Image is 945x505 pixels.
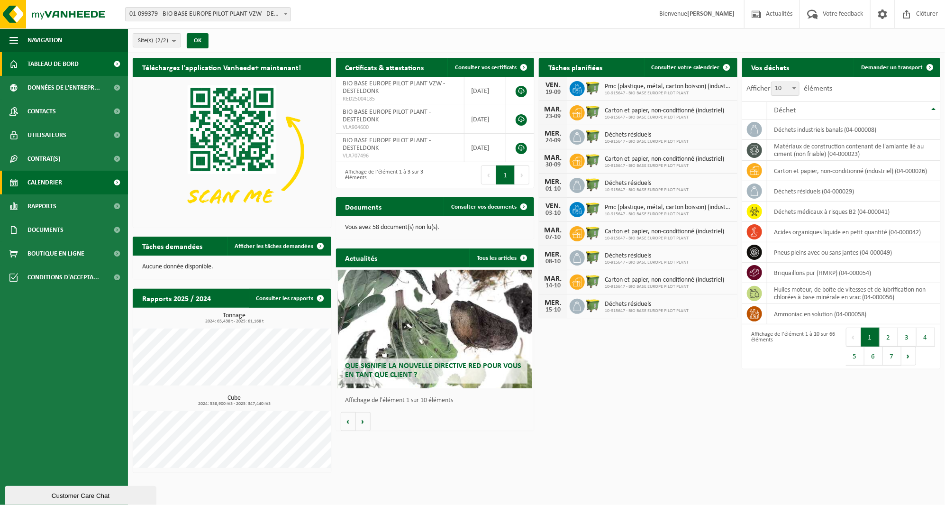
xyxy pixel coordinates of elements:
[544,251,563,258] div: MER.
[605,276,724,284] span: Carton et papier, non-conditionné (industriel)
[771,82,800,96] span: 10
[544,89,563,96] div: 19-09
[544,113,563,120] div: 23-09
[249,289,330,308] a: Consulter les rapports
[138,34,168,48] span: Site(s)
[605,187,689,193] span: 10-915647 - BIO BASE EUROPE PILOT PLANT
[742,58,799,76] h2: Vos déchets
[137,395,331,406] h3: Cube
[481,165,496,184] button: Previous
[544,130,563,138] div: MER.
[864,347,883,366] button: 6
[27,266,99,289] span: Conditions d'accepta...
[767,140,940,161] td: matériaux de construction contenant de l'amiante lié au ciment (non friable) (04-000023)
[605,131,689,139] span: Déchets résiduels
[854,58,939,77] a: Demander un transport
[544,283,563,289] div: 14-10
[901,347,916,366] button: Next
[544,186,563,193] div: 01-10
[767,202,940,222] td: déchets médicaux à risques B2 (04-000041)
[652,64,720,71] span: Consulter votre calendrier
[227,237,330,256] a: Afficher les tâches demandées
[846,347,864,366] button: 5
[137,402,331,406] span: 2024: 538,900 m3 - 2025: 347,440 m3
[687,10,735,18] strong: [PERSON_NAME]
[544,154,563,162] div: MAR.
[336,197,391,216] h2: Documents
[544,82,563,89] div: VEN.
[605,107,724,115] span: Carton et papier, non-conditionné (industriel)
[137,312,331,324] h3: Tonnage
[585,176,601,193] img: WB-1100-HPE-GN-50
[767,283,940,304] td: huiles moteur, de boîte de vitesses et de lubrification non chlorées à base minérale en vrac (04-...
[345,397,530,404] p: Affichage de l'élément 1 sur 10 éléments
[774,107,796,114] span: Déchet
[464,77,506,105] td: [DATE]
[464,105,506,134] td: [DATE]
[343,80,445,95] span: BIO BASE EUROPE PILOT PLANT VZW - DESTELDONK
[544,106,563,113] div: MAR.
[585,249,601,265] img: WB-1100-HPE-GN-50
[341,412,356,431] button: Vorige
[27,28,62,52] span: Navigation
[585,297,601,313] img: WB-1100-HPE-GN-50
[133,237,212,255] h2: Tâches demandées
[125,7,291,21] span: 01-099379 - BIO BASE EUROPE PILOT PLANT VZW - DESTELDONK
[767,181,940,202] td: déchets résiduels (04-000029)
[585,273,601,289] img: WB-1100-HPE-GN-50
[343,95,457,103] span: RED25004185
[767,119,940,140] td: déchets industriels banals (04-000008)
[5,484,158,505] iframe: chat widget
[605,228,724,236] span: Carton et papier, non-conditionné (industriel)
[605,301,689,308] span: Déchets résiduels
[343,109,431,123] span: BIO BASE EUROPE PILOT PLANT - DESTELDONK
[496,165,515,184] button: 1
[605,180,689,187] span: Déchets résiduels
[585,225,601,241] img: WB-1100-HPE-GN-50
[917,328,935,347] button: 4
[27,171,62,194] span: Calendrier
[27,242,84,266] span: Boutique en ligne
[861,328,880,347] button: 1
[544,234,563,241] div: 07-10
[336,58,434,76] h2: Certificats & attestations
[343,152,457,160] span: VLA707496
[883,347,901,366] button: 7
[747,85,833,92] label: Afficher éléments
[133,33,181,47] button: Site(s)(2/2)
[544,178,563,186] div: MER.
[605,260,689,266] span: 10-915647 - BIO BASE EUROPE PILOT PLANT
[767,161,940,181] td: carton et papier, non-conditionné (industriel) (04-000026)
[336,248,387,267] h2: Actualités
[27,218,64,242] span: Documents
[544,202,563,210] div: VEN.
[464,134,506,162] td: [DATE]
[772,82,799,95] span: 10
[767,242,940,263] td: pneus pleins avec ou sans jantes (04-000049)
[585,201,601,217] img: WB-1100-HPE-GN-50
[767,304,940,324] td: Ammoniac en solution (04-000058)
[605,139,689,145] span: 10-915647 - BIO BASE EUROPE PILOT PLANT
[447,58,533,77] a: Consulter vos certificats
[747,327,836,367] div: Affichage de l'élément 1 à 10 sur 66 éléments
[515,165,529,184] button: Next
[27,100,56,123] span: Contacts
[605,204,733,211] span: Pmc (plastique, métal, carton boisson) (industriel)
[133,289,220,307] h2: Rapports 2025 / 2024
[585,128,601,144] img: WB-1100-HPE-GN-50
[605,163,724,169] span: 10-915647 - BIO BASE EUROPE PILOT PLANT
[451,204,517,210] span: Consulter vos documents
[469,248,533,267] a: Tous les articles
[644,58,736,77] a: Consulter votre calendrier
[345,362,522,379] span: Que signifie la nouvelle directive RED pour vous en tant que client ?
[142,264,322,270] p: Aucune donnée disponible.
[137,319,331,324] span: 2024: 65,438 t - 2025: 61,168 t
[27,147,60,171] span: Contrat(s)
[767,222,940,242] td: acides organiques liquide en petit quantité (04-000042)
[343,137,431,152] span: BIO BASE EUROPE PILOT PLANT - DESTELDONK
[544,210,563,217] div: 03-10
[585,80,601,96] img: WB-1100-HPE-GN-50
[861,64,923,71] span: Demander un transport
[898,328,917,347] button: 3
